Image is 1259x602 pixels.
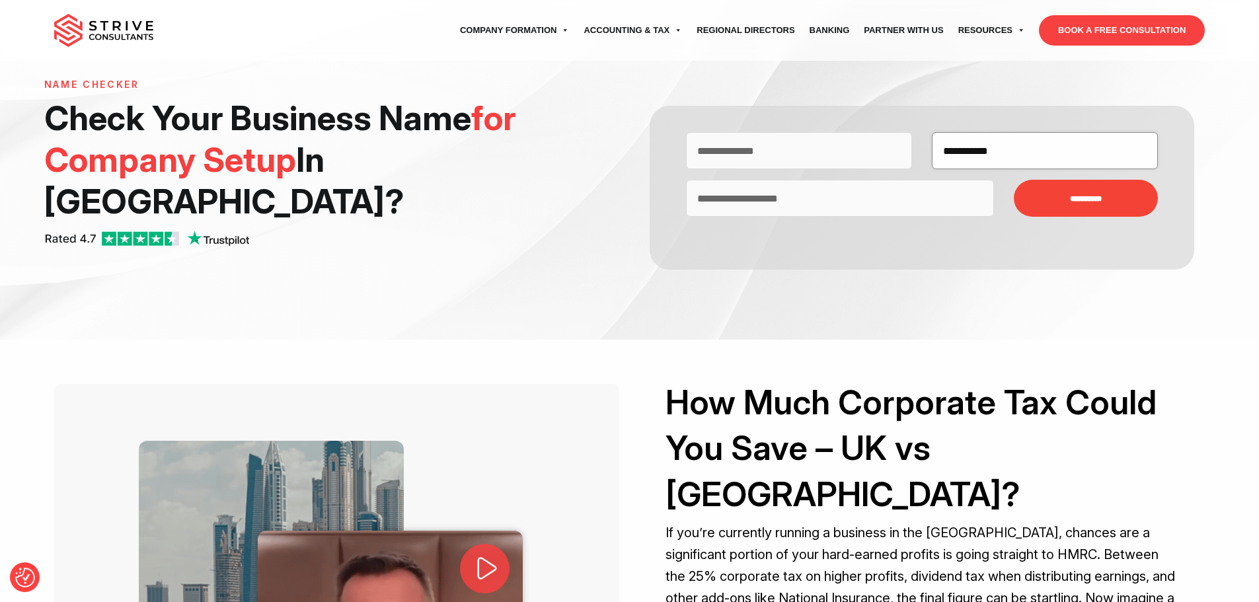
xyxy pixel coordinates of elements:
[576,12,689,49] a: Accounting & Tax
[15,568,35,587] img: Revisit consent button
[629,106,1215,270] form: Contact form
[951,12,1032,49] a: Resources
[15,568,35,587] button: Consent Preferences
[689,12,802,49] a: Regional Directors
[54,14,153,47] img: main-logo.svg
[44,97,548,223] h1: Check Your Business Name In [GEOGRAPHIC_DATA] ?
[802,12,857,49] a: Banking
[666,379,1178,517] h2: How Much Corporate Tax Could You Save – UK vs [GEOGRAPHIC_DATA]?
[857,12,950,49] a: Partner with Us
[453,12,577,49] a: Company Formation
[44,79,548,91] h6: Name Checker
[1039,15,1205,46] a: BOOK A FREE CONSULTATION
